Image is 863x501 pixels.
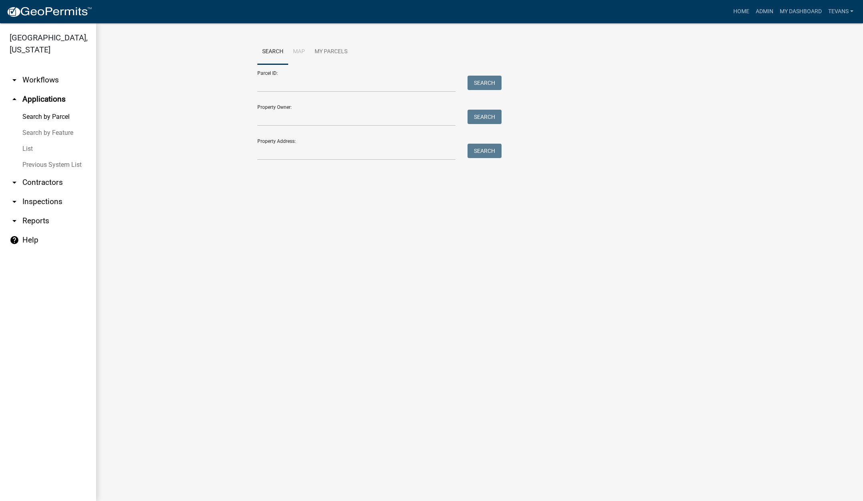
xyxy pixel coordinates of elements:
i: arrow_drop_down [10,216,19,226]
a: My Dashboard [777,4,825,19]
a: Search [257,39,288,65]
i: help [10,235,19,245]
i: arrow_drop_down [10,75,19,85]
button: Search [468,110,502,124]
a: My Parcels [310,39,352,65]
button: Search [468,144,502,158]
i: arrow_drop_up [10,94,19,104]
a: Home [730,4,753,19]
button: Search [468,76,502,90]
a: tevans [825,4,857,19]
a: Admin [753,4,777,19]
i: arrow_drop_down [10,197,19,206]
i: arrow_drop_down [10,178,19,187]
